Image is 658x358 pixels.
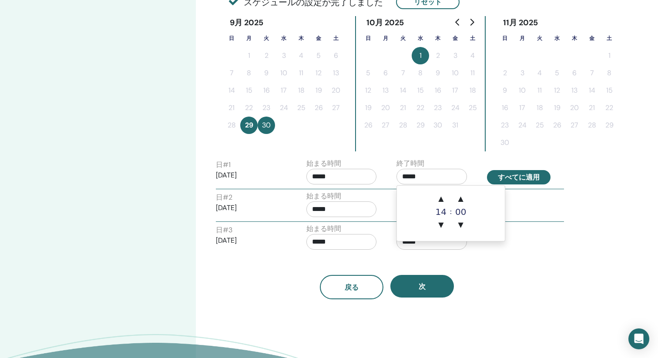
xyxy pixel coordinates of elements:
[394,30,412,47] th: 火曜日
[412,99,429,117] button: 22
[240,117,258,134] button: 29
[359,16,411,30] div: 10月 2025
[412,30,429,47] th: 水曜日
[240,82,258,99] button: 15
[377,99,394,117] button: 20
[240,47,258,64] button: 1
[446,82,464,99] button: 17
[583,99,601,117] button: 21
[531,30,548,47] th: 火曜日
[359,82,377,99] button: 12
[465,13,479,31] button: Go to next month
[429,82,446,99] button: 16
[514,64,531,82] button: 3
[223,30,240,47] th: 日曜日
[412,47,429,64] button: 1
[359,99,377,117] button: 19
[548,117,566,134] button: 26
[394,99,412,117] button: 21
[258,64,275,82] button: 9
[377,64,394,82] button: 6
[327,99,345,117] button: 27
[514,117,531,134] button: 24
[275,99,292,117] button: 24
[531,64,548,82] button: 4
[464,64,481,82] button: 11
[258,82,275,99] button: 16
[583,30,601,47] th: 金曜日
[377,117,394,134] button: 27
[359,64,377,82] button: 5
[446,47,464,64] button: 3
[223,64,240,82] button: 7
[451,13,465,31] button: Go to previous month
[514,82,531,99] button: 10
[601,47,618,64] button: 1
[452,207,470,216] div: 00
[216,225,232,235] label: 日 # 3
[566,82,583,99] button: 13
[429,47,446,64] button: 2
[396,158,424,169] label: 終了時間
[216,192,232,203] label: 日 # 2
[601,99,618,117] button: 22
[548,82,566,99] button: 12
[223,16,271,30] div: 9月 2025
[583,64,601,82] button: 7
[429,30,446,47] th: 木曜日
[275,30,292,47] th: 水曜日
[345,283,359,292] span: 戻る
[496,16,545,30] div: 11月 2025
[223,117,240,134] button: 28
[292,47,310,64] button: 4
[566,117,583,134] button: 27
[292,30,310,47] th: 木曜日
[432,207,450,216] div: 14
[432,216,450,234] span: ▼
[320,275,383,299] button: 戻る
[216,235,286,246] p: [DATE]
[531,82,548,99] button: 11
[531,99,548,117] button: 18
[377,82,394,99] button: 13
[258,99,275,117] button: 23
[275,64,292,82] button: 10
[464,99,481,117] button: 25
[310,99,327,117] button: 26
[359,30,377,47] th: 日曜日
[306,158,341,169] label: 始まる時間
[446,99,464,117] button: 24
[496,64,514,82] button: 2
[327,82,345,99] button: 20
[496,117,514,134] button: 23
[258,47,275,64] button: 2
[412,82,429,99] button: 15
[496,134,514,151] button: 30
[258,30,275,47] th: 火曜日
[548,64,566,82] button: 5
[327,64,345,82] button: 13
[566,64,583,82] button: 6
[601,117,618,134] button: 29
[601,30,618,47] th: 土曜日
[310,82,327,99] button: 19
[394,82,412,99] button: 14
[310,30,327,47] th: 金曜日
[452,190,470,207] span: ▲
[327,30,345,47] th: 土曜日
[216,203,286,213] p: [DATE]
[412,64,429,82] button: 8
[452,216,470,234] span: ▼
[514,30,531,47] th: 月曜日
[292,82,310,99] button: 18
[390,275,454,298] button: 次
[446,64,464,82] button: 10
[216,170,286,181] p: [DATE]
[223,99,240,117] button: 21
[601,64,618,82] button: 8
[464,82,481,99] button: 18
[327,47,345,64] button: 6
[548,30,566,47] th: 水曜日
[419,282,426,291] span: 次
[394,117,412,134] button: 28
